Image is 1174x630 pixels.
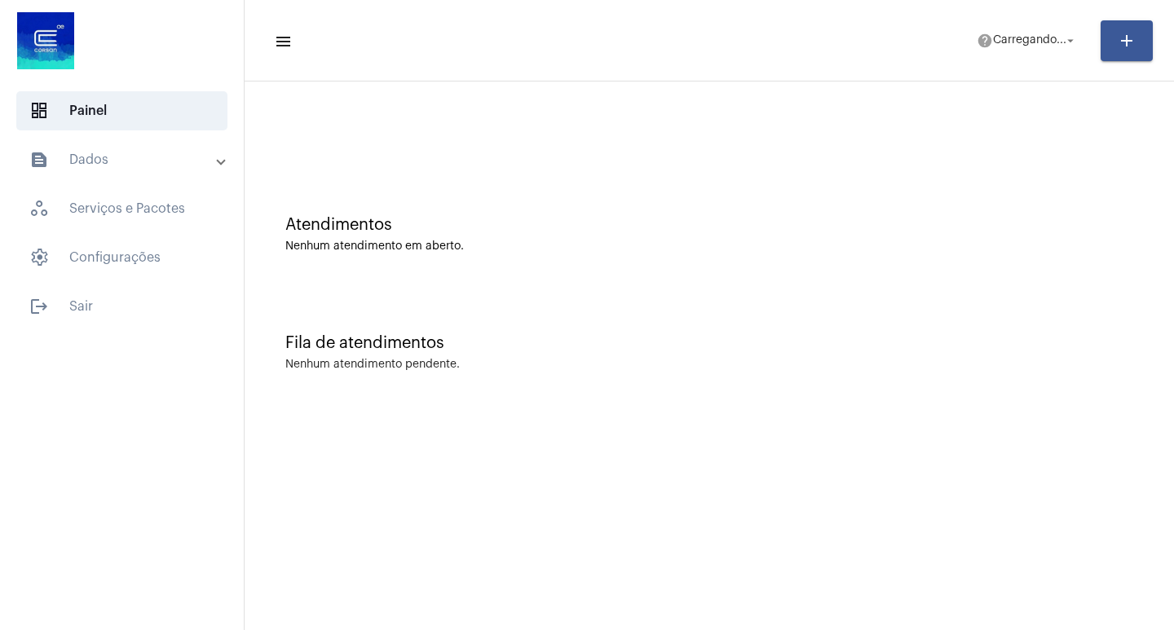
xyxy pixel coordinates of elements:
[285,359,460,371] div: Nenhum atendimento pendente.
[285,334,1133,352] div: Fila de atendimentos
[16,287,227,326] span: Sair
[993,35,1066,46] span: Carregando...
[13,8,78,73] img: d4669ae0-8c07-2337-4f67-34b0df7f5ae4.jpeg
[285,240,1133,253] div: Nenhum atendimento em aberto.
[16,238,227,277] span: Configurações
[29,199,49,218] span: sidenav icon
[285,216,1133,234] div: Atendimentos
[29,248,49,267] span: sidenav icon
[1117,31,1136,51] mat-icon: add
[29,150,218,170] mat-panel-title: Dados
[29,297,49,316] mat-icon: sidenav icon
[977,33,993,49] mat-icon: help
[29,150,49,170] mat-icon: sidenav icon
[16,189,227,228] span: Serviços e Pacotes
[10,140,244,179] mat-expansion-panel-header: sidenav iconDados
[1063,33,1078,48] mat-icon: arrow_drop_down
[967,24,1088,57] button: Carregando...
[16,91,227,130] span: Painel
[29,101,49,121] span: sidenav icon
[274,32,290,51] mat-icon: sidenav icon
